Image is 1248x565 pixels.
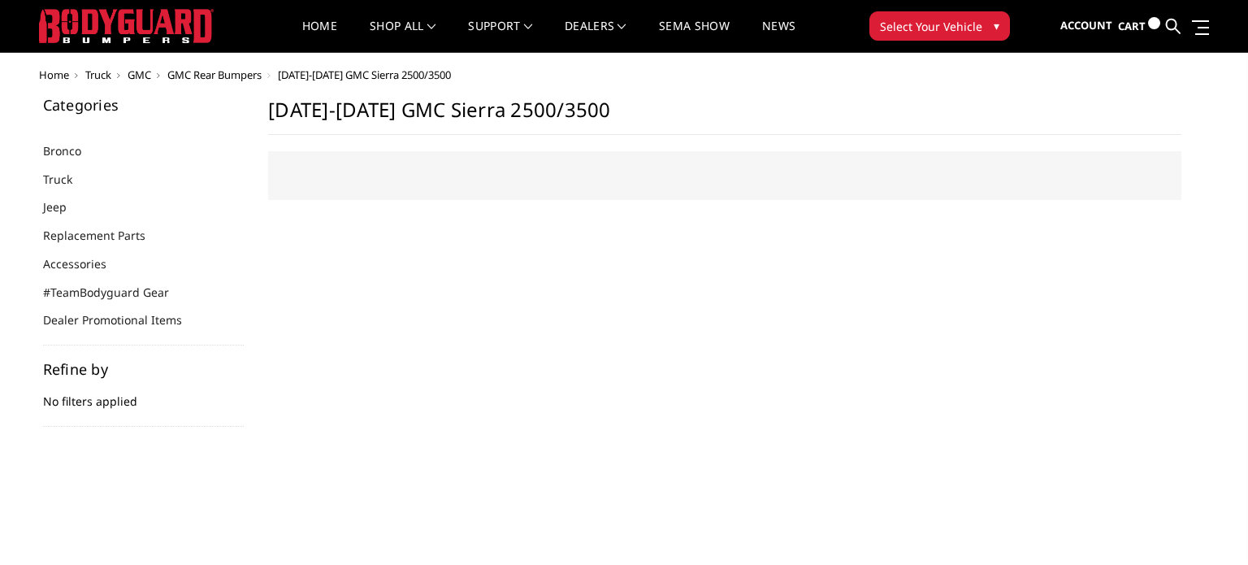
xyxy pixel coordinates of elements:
a: Home [39,67,69,82]
a: Replacement Parts [43,227,166,244]
h5: Categories [43,98,245,112]
span: Cart [1118,19,1146,33]
span: [DATE]-[DATE] GMC Sierra 2500/3500 [278,67,451,82]
h1: [DATE]-[DATE] GMC Sierra 2500/3500 [268,98,1181,135]
a: Support [468,20,532,52]
button: Select Your Vehicle [869,11,1010,41]
a: Cart [1118,4,1160,49]
a: News [762,20,795,52]
h5: Refine by [43,362,245,376]
a: Bronco [43,142,102,159]
a: Dealer Promotional Items [43,311,202,328]
a: Truck [85,67,111,82]
span: Select Your Vehicle [880,18,982,35]
span: ▾ [994,17,999,34]
a: shop all [370,20,435,52]
span: Account [1060,18,1112,33]
a: SEMA Show [659,20,730,52]
a: Account [1060,4,1112,48]
div: No filters applied [43,362,245,427]
img: BODYGUARD BUMPERS [39,9,214,43]
a: Dealers [565,20,626,52]
a: Jeep [43,198,87,215]
a: #TeamBodyguard Gear [43,284,189,301]
a: GMC Rear Bumpers [167,67,262,82]
a: Truck [43,171,93,188]
a: GMC [128,67,151,82]
a: Home [302,20,337,52]
a: Accessories [43,255,127,272]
